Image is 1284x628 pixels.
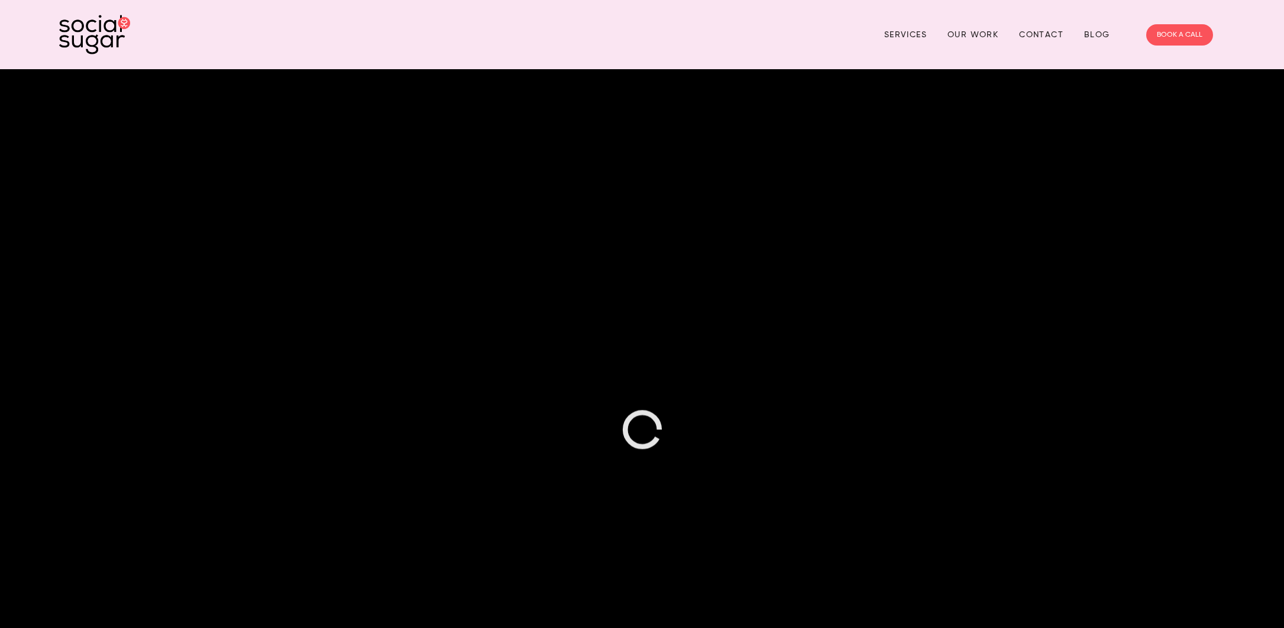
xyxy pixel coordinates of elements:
[1146,24,1213,46] a: BOOK A CALL
[1084,25,1110,44] a: Blog
[1019,25,1063,44] a: Contact
[884,25,927,44] a: Services
[59,15,130,54] img: SocialSugar
[947,25,998,44] a: Our Work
